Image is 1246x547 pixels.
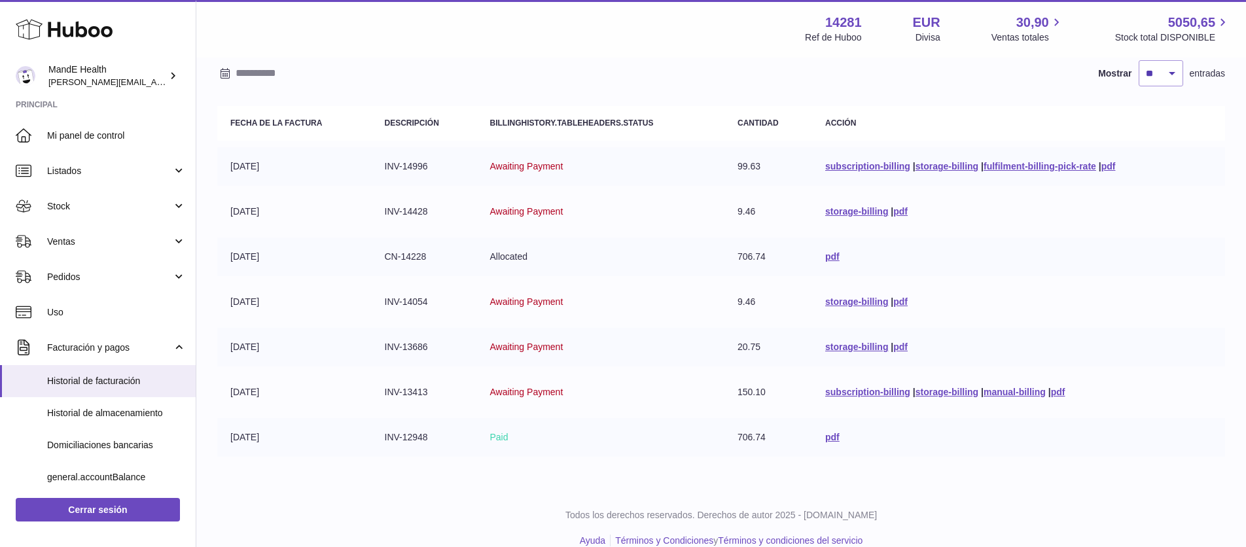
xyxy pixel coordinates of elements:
a: storage-billing [825,296,888,307]
a: storage-billing [916,387,978,397]
a: pdf [1051,387,1065,397]
a: pdf [1101,161,1116,171]
span: | [891,296,893,307]
strong: 14281 [825,14,862,31]
a: subscription-billing [825,387,910,397]
span: | [981,161,984,171]
a: Términos y Condiciones [615,535,713,546]
span: Uso [47,306,186,319]
span: Awaiting Payment [489,161,563,171]
span: | [891,206,893,217]
span: Domiciliaciones bancarias [47,439,186,451]
td: CN-14228 [372,238,477,276]
span: Listados [47,165,172,177]
span: Awaiting Payment [489,342,563,352]
a: pdf [893,206,908,217]
td: 706.74 [724,238,812,276]
a: fulfilment-billing-pick-rate [984,161,1096,171]
span: Pedidos [47,271,172,283]
span: [PERSON_NAME][EMAIL_ADDRESS][PERSON_NAME][DOMAIN_NAME] [48,77,332,87]
strong: Cantidad [738,118,779,128]
td: [DATE] [217,373,372,412]
span: Facturación y pagos [47,342,172,354]
a: manual-billing [984,387,1046,397]
span: Awaiting Payment [489,387,563,397]
div: Ref de Huboo [805,31,861,44]
td: INV-14428 [372,192,477,231]
span: | [913,161,916,171]
td: [DATE] [217,147,372,186]
td: 9.46 [724,192,812,231]
a: Ayuda [580,535,605,546]
span: | [1099,161,1101,171]
strong: Acción [825,118,856,128]
span: Stock [47,200,172,213]
div: Divisa [916,31,940,44]
span: | [981,387,984,397]
a: subscription-billing [825,161,910,171]
span: Historial de almacenamiento [47,407,186,419]
a: pdf [825,251,840,262]
span: entradas [1190,67,1225,80]
a: pdf [893,342,908,352]
a: Términos y condiciones del servicio [718,535,863,546]
td: 150.10 [724,373,812,412]
strong: EUR [913,14,940,31]
td: [DATE] [217,283,372,321]
td: INV-14054 [372,283,477,321]
td: 9.46 [724,283,812,321]
span: Awaiting Payment [489,206,563,217]
td: 706.74 [724,418,812,457]
span: | [1048,387,1051,397]
label: Mostrar [1098,67,1131,80]
li: y [611,535,863,547]
span: Awaiting Payment [489,296,563,307]
a: 30,90 Ventas totales [991,14,1064,44]
a: storage-billing [825,206,888,217]
td: INV-13686 [372,328,477,366]
td: [DATE] [217,328,372,366]
td: 20.75 [724,328,812,366]
a: pdf [893,296,908,307]
a: 5050,65 Stock total DISPONIBLE [1115,14,1230,44]
span: Ventas totales [991,31,1064,44]
strong: Descripción [385,118,439,128]
td: INV-14996 [372,147,477,186]
span: 30,90 [1016,14,1049,31]
span: 5050,65 [1168,14,1215,31]
span: | [913,387,916,397]
strong: Fecha de la factura [230,118,322,128]
span: Stock total DISPONIBLE [1115,31,1230,44]
td: [DATE] [217,192,372,231]
td: [DATE] [217,418,372,457]
span: Historial de facturación [47,375,186,387]
td: [DATE] [217,238,372,276]
a: storage-billing [916,161,978,171]
strong: billingHistory.tableHeaders.status [489,118,653,128]
div: MandE Health [48,63,166,88]
a: Cerrar sesión [16,498,180,521]
span: Paid [489,432,508,442]
td: 99.63 [724,147,812,186]
img: luis.mendieta@mandehealth.com [16,66,35,86]
span: Ventas [47,236,172,248]
span: Allocated [489,251,527,262]
td: INV-12948 [372,418,477,457]
a: pdf [825,432,840,442]
p: Todos los derechos reservados. Derechos de autor 2025 - [DOMAIN_NAME] [207,509,1236,521]
span: general.accountBalance [47,471,186,484]
span: Mi panel de control [47,130,186,142]
a: storage-billing [825,342,888,352]
span: | [891,342,893,352]
td: INV-13413 [372,373,477,412]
